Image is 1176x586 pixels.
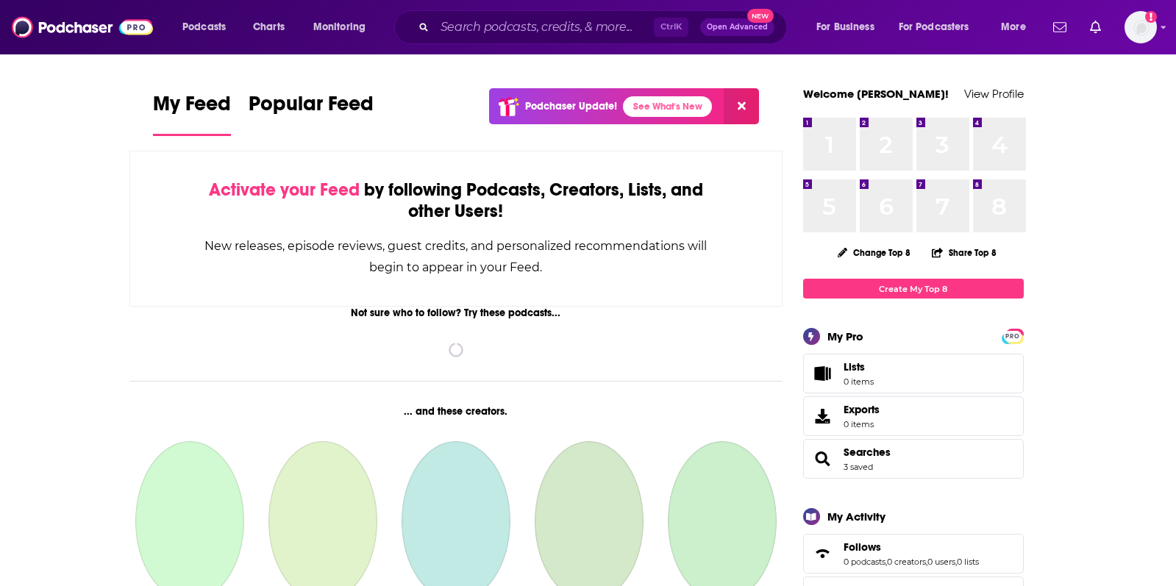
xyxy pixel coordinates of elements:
button: Change Top 8 [829,243,920,262]
span: 0 items [844,376,874,387]
span: For Business [816,17,874,37]
span: New [747,9,774,23]
img: Podchaser - Follow, Share and Rate Podcasts [12,13,153,41]
a: Welcome [PERSON_NAME]! [803,87,949,101]
span: Lists [844,360,874,374]
a: Follows [808,543,838,564]
span: Charts [253,17,285,37]
span: 0 items [844,419,880,429]
a: PRO [1004,330,1022,341]
span: Searches [803,439,1024,479]
a: My Feed [153,91,231,136]
div: My Activity [827,510,885,524]
a: Exports [803,396,1024,436]
button: Show profile menu [1125,11,1157,43]
span: Logged in as lcohen [1125,11,1157,43]
span: My Feed [153,91,231,125]
span: Monitoring [313,17,366,37]
span: Exports [808,406,838,426]
button: Open AdvancedNew [700,18,774,36]
div: ... and these creators. [129,405,783,418]
a: Searches [844,446,891,459]
a: See What's New [623,96,712,117]
button: open menu [889,15,991,39]
p: Podchaser Update! [525,100,617,112]
span: Exports [844,403,880,416]
span: , [885,557,887,567]
div: by following Podcasts, Creators, Lists, and other Users! [204,179,709,222]
span: Ctrl K [654,18,688,37]
svg: Add a profile image [1145,11,1157,23]
div: My Pro [827,329,863,343]
span: More [1001,17,1026,37]
button: open menu [991,15,1044,39]
button: open menu [172,15,245,39]
a: Lists [803,354,1024,393]
span: Podcasts [182,17,226,37]
a: Follows [844,540,979,554]
button: Share Top 8 [931,238,997,267]
img: User Profile [1125,11,1157,43]
span: Lists [808,363,838,384]
span: Activate your Feed [209,179,360,201]
span: , [955,557,957,567]
a: Searches [808,449,838,469]
span: , [926,557,927,567]
a: 3 saved [844,462,873,472]
div: Not sure who to follow? Try these podcasts... [129,307,783,319]
a: Charts [243,15,293,39]
input: Search podcasts, credits, & more... [435,15,654,39]
a: 0 lists [957,557,979,567]
span: Lists [844,360,865,374]
a: Create My Top 8 [803,279,1024,299]
span: Follows [844,540,881,554]
a: Show notifications dropdown [1084,15,1107,40]
div: Search podcasts, credits, & more... [408,10,801,44]
span: Popular Feed [249,91,374,125]
button: open menu [806,15,893,39]
span: PRO [1004,331,1022,342]
span: Follows [803,534,1024,574]
a: Show notifications dropdown [1047,15,1072,40]
a: View Profile [964,87,1024,101]
div: New releases, episode reviews, guest credits, and personalized recommendations will begin to appe... [204,235,709,278]
a: 0 podcasts [844,557,885,567]
a: 0 creators [887,557,926,567]
span: For Podcasters [899,17,969,37]
a: 0 users [927,557,955,567]
button: open menu [303,15,385,39]
span: Open Advanced [707,24,768,31]
a: Popular Feed [249,91,374,136]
